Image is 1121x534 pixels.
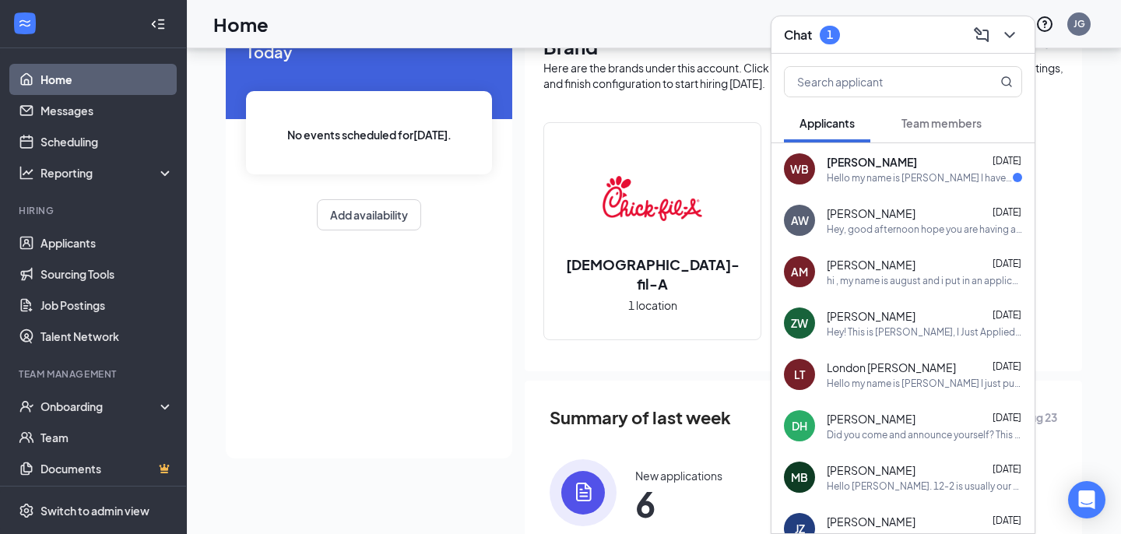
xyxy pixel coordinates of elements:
[1035,15,1054,33] svg: QuestionInfo
[1001,15,1020,33] svg: Notifications
[40,290,174,321] a: Job Postings
[792,418,807,434] div: DH
[993,309,1021,321] span: [DATE]
[901,116,982,130] span: Team members
[1000,76,1013,88] svg: MagnifyingGlass
[40,484,174,515] a: SurveysCrown
[784,26,812,44] h3: Chat
[550,404,731,431] span: Summary of last week
[993,258,1021,269] span: [DATE]
[40,64,174,95] a: Home
[628,297,677,314] span: 1 location
[287,126,452,143] span: No events scheduled for [DATE] .
[827,462,915,478] span: [PERSON_NAME]
[40,399,160,414] div: Onboarding
[827,206,915,221] span: [PERSON_NAME]
[791,213,809,228] div: AW
[246,40,492,64] span: Today
[1074,17,1085,30] div: JG
[635,490,722,518] span: 6
[550,459,617,526] img: icon
[19,399,34,414] svg: UserCheck
[40,453,174,484] a: DocumentsCrown
[150,16,166,32] svg: Collapse
[1000,26,1019,44] svg: ChevronDown
[827,308,915,324] span: [PERSON_NAME]
[827,377,1022,390] div: Hello my name is [PERSON_NAME] I just put in a job application and would know when it would be pu...
[1068,481,1105,518] div: Open Intercom Messenger
[40,503,149,518] div: Switch to admin view
[827,154,917,170] span: [PERSON_NAME]
[791,315,808,331] div: ZW
[785,67,969,97] input: Search applicant
[827,257,915,272] span: [PERSON_NAME]
[993,155,1021,167] span: [DATE]
[827,360,956,375] span: London [PERSON_NAME]
[317,199,421,230] button: Add availability
[827,480,1022,493] div: Hello [PERSON_NAME]. 12-2 is usually our busy time. Can you perhaps come at 4pm [DATE]?
[827,223,1022,236] div: Hey, good afternoon hope you are having a good day
[827,171,1013,184] div: Hello my name is [PERSON_NAME] I have just recently applied for team leader and im excited to mov...
[827,411,915,427] span: [PERSON_NAME]
[19,367,170,381] div: Team Management
[827,28,833,41] div: 1
[17,16,33,31] svg: WorkstreamLogo
[19,165,34,181] svg: Analysis
[40,227,174,258] a: Applicants
[544,255,761,293] h2: [DEMOGRAPHIC_DATA]-fil-A
[993,412,1021,423] span: [DATE]
[969,23,994,47] button: ComposeMessage
[40,422,174,453] a: Team
[603,149,702,248] img: Chick-fil-A
[791,469,808,485] div: MB
[993,360,1021,372] span: [DATE]
[40,165,174,181] div: Reporting
[993,206,1021,218] span: [DATE]
[997,23,1022,47] button: ChevronDown
[827,428,1022,441] div: Did you come and announce yourself? This text message board is not checked....it's linked to work...
[40,126,174,157] a: Scheduling
[827,325,1022,339] div: Hey! This is [PERSON_NAME], I Just Applied and I'm looking forward in joining the team I Previous...
[993,463,1021,475] span: [DATE]
[543,60,1063,91] div: Here are the brands under this account. Click into a brand to see your locations, managers, job p...
[40,321,174,352] a: Talent Network
[19,204,170,217] div: Hiring
[635,468,722,483] div: New applications
[40,95,174,126] a: Messages
[827,514,915,529] span: [PERSON_NAME]
[827,274,1022,287] div: hi , my name is august and i put in an application
[972,26,991,44] svg: ComposeMessage
[213,11,269,37] h1: Home
[794,367,805,382] div: LT
[791,264,808,279] div: AM
[799,116,855,130] span: Applicants
[19,503,34,518] svg: Settings
[790,161,809,177] div: WB
[40,258,174,290] a: Sourcing Tools
[993,515,1021,526] span: [DATE]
